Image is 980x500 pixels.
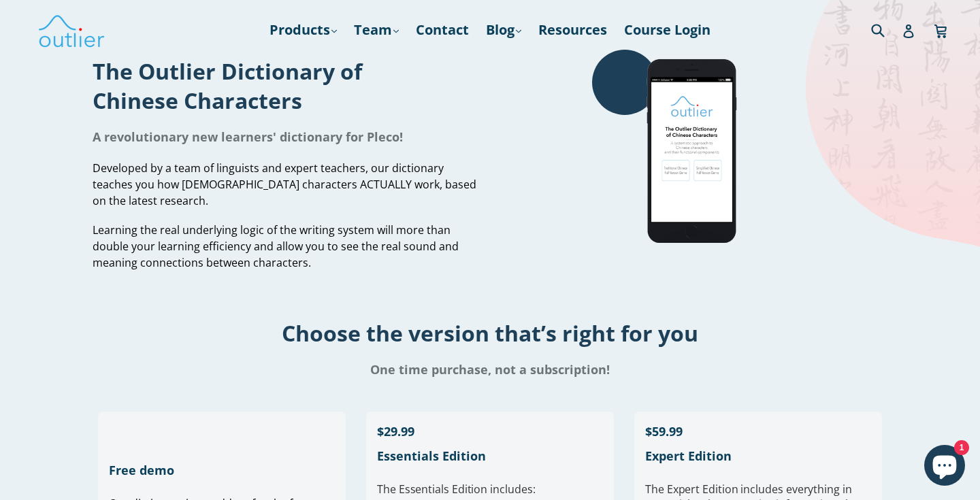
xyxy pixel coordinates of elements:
h1: Free demo [109,462,335,478]
a: Team [347,18,406,42]
a: Blog [479,18,528,42]
a: Products [263,18,344,42]
h1: A revolutionary new learners' dictionary for Pleco! [93,129,480,145]
inbox-online-store-chat: Shopify online store chat [920,445,969,489]
h1: Expert Edition [645,448,871,464]
img: Outlier Linguistics [37,10,105,50]
a: Contact [409,18,476,42]
input: Search [868,16,905,44]
span: Developed by a team of linguists and expert teachers, our dictionary teaches you how [DEMOGRAPHIC... [93,161,476,208]
span: The Essentials Edition includes: [377,482,535,497]
h1: The Outlier Dictionary of Chinese Characters [93,56,480,115]
span: Learning the real underlying logic of the writing system will more than double your learning effi... [93,222,459,270]
span: $59.99 [645,423,683,439]
span: The Expert Edition includes e [645,482,792,497]
a: Course Login [617,18,717,42]
span: $29.99 [377,423,414,439]
a: Resources [532,18,614,42]
h1: Essentials Edition [377,448,603,464]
